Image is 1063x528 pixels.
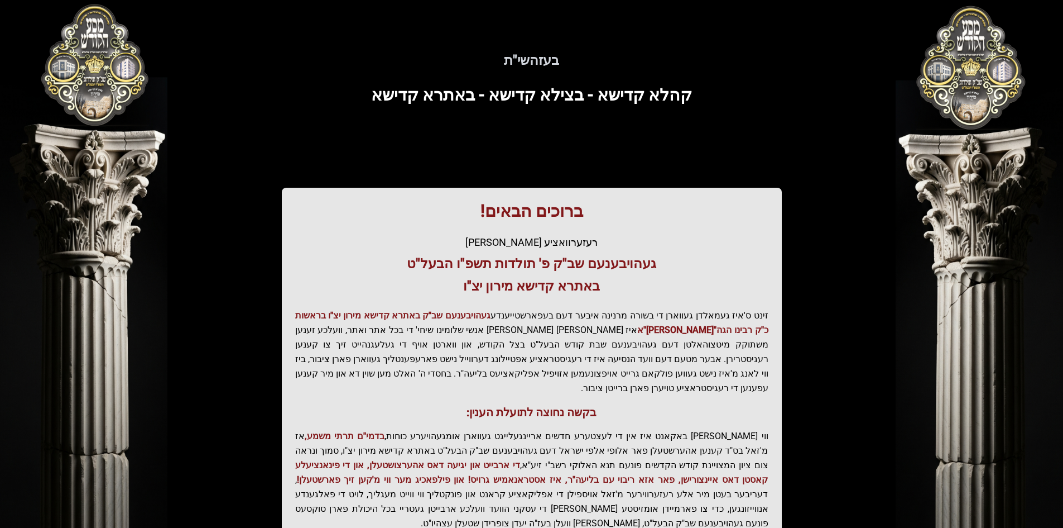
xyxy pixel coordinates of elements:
[295,308,768,396] p: זינט ס'איז געמאלדן געווארן די בשורה מרנינה איבער דעם בעפארשטייענדע איז [PERSON_NAME] [PERSON_NAME...
[305,431,384,441] span: בדמי"ם תרתי משמע,
[295,277,768,295] h3: באתרא קדישא מירון יצ"ו
[295,255,768,273] h3: געהויבענעם שב"ק פ' תולדות תשפ"ו הבעל"ט
[295,460,768,485] span: די ארבייט און יגיעה דאס אהערצושטעלן, און די פינאנציעלע קאסטן דאס איינצורישן, פאר אזא ריבוי עם בלי...
[295,235,768,250] div: רעזערוואציע [PERSON_NAME]
[295,310,768,335] span: געהויבענעם שב"ק באתרא קדישא מירון יצ"ו בראשות כ"ק רבינו הגה"[PERSON_NAME]"א
[295,201,768,221] h1: ברוכים הבאים!
[295,405,768,420] h3: בקשה נחוצה לתועלת הענין:
[371,85,692,104] span: קהלא קדישא - בצילא קדישא - באתרא קדישא
[193,51,871,69] h5: בעזהשי"ת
